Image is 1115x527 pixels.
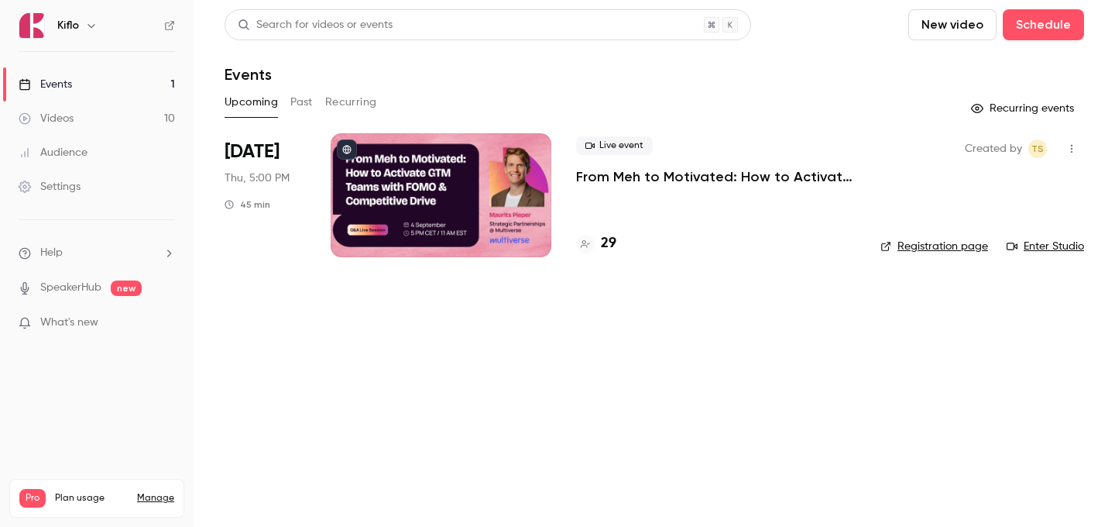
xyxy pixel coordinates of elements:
[601,233,616,254] h4: 29
[19,13,44,38] img: Kiflo
[19,489,46,508] span: Pro
[965,139,1022,158] span: Created by
[1003,9,1084,40] button: Schedule
[111,281,142,296] span: new
[156,316,175,330] iframe: Noticeable Trigger
[325,90,377,115] button: Recurring
[55,492,128,505] span: Plan usage
[225,139,280,164] span: [DATE]
[1028,139,1047,158] span: Tomica Stojanovikj
[19,179,81,195] div: Settings
[880,239,988,254] a: Registration page
[225,170,290,186] span: Thu, 5:00 PM
[1007,239,1084,254] a: Enter Studio
[238,17,393,33] div: Search for videos or events
[19,145,87,160] div: Audience
[57,18,79,33] h6: Kiflo
[225,198,270,211] div: 45 min
[908,9,997,40] button: New video
[19,77,72,92] div: Events
[225,65,272,84] h1: Events
[19,245,175,261] li: help-dropdown-opener
[576,136,653,155] span: Live event
[40,280,101,296] a: SpeakerHub
[137,492,174,505] a: Manage
[19,111,74,126] div: Videos
[290,90,313,115] button: Past
[964,96,1084,121] button: Recurring events
[225,90,278,115] button: Upcoming
[1031,139,1044,158] span: TS
[40,245,63,261] span: Help
[40,315,98,331] span: What's new
[576,167,856,186] a: From Meh to Motivated: How to Activate GTM Teams with FOMO & Competitive Drive
[225,133,306,257] div: Sep 4 Thu, 5:00 PM (Europe/Rome)
[576,233,616,254] a: 29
